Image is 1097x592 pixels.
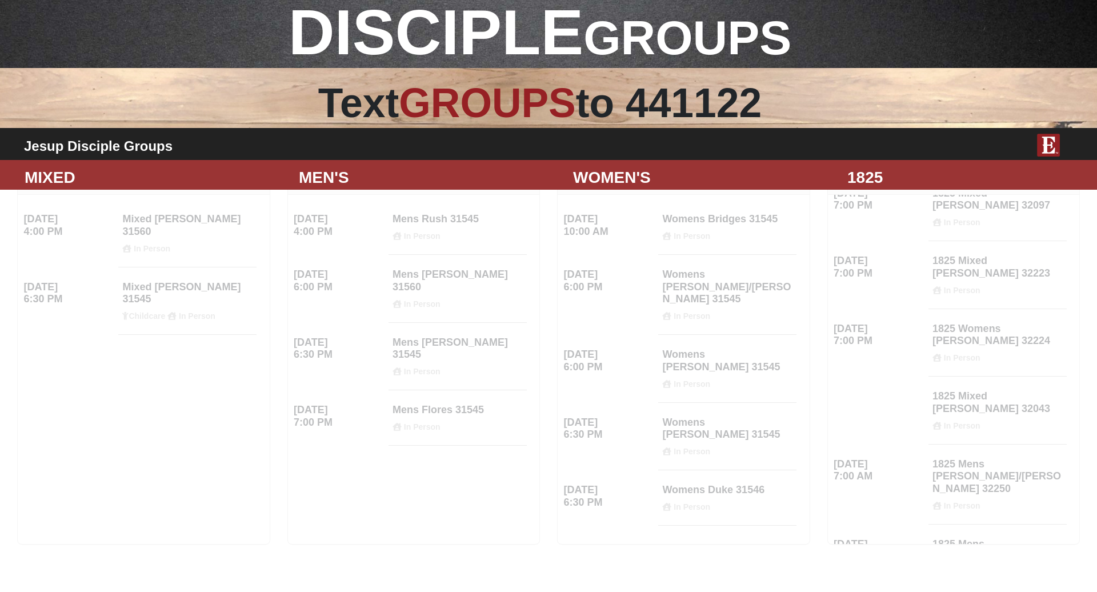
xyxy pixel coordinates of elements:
strong: In Person [404,367,441,376]
h4: 1825 Womens [PERSON_NAME] 32224 [932,323,1063,363]
h4: Womens Duke 31546 [662,484,792,512]
h4: Mens Flores 31545 [393,404,523,432]
h4: Mixed [PERSON_NAME] 31545 [122,281,253,321]
h4: Womens [PERSON_NAME]/[PERSON_NAME] 31545 [662,269,792,321]
h4: 1825 Mixed [PERSON_NAME] 32043 [932,390,1063,430]
h4: [DATE] 7:00 PM [294,404,385,429]
strong: In Person [674,447,710,456]
div: WOMEN'S [564,166,839,190]
strong: In Person [404,299,441,309]
h4: Womens [PERSON_NAME] 31545 [662,349,792,389]
h4: [DATE] 7:00 AM [834,458,924,483]
h4: [DATE] 6:30 PM [24,281,115,306]
b: Jesup Disciple Groups [24,138,173,154]
img: E-icon-fireweed-White-TM.png [1037,134,1060,157]
strong: In Person [944,286,980,295]
strong: In Person [179,311,215,321]
strong: Childcare [129,311,165,321]
h4: 1825 Mens [PERSON_NAME]/[PERSON_NAME] 32250 [932,458,1063,511]
h4: [DATE] 6:30 PM [294,337,385,361]
h4: [DATE] 6:30 PM [564,417,655,441]
span: GROUPS [583,11,791,65]
strong: In Person [944,353,980,362]
h4: [DATE] 6:30 PM [564,484,655,509]
strong: In Person [944,501,980,510]
div: MIXED [16,166,290,190]
strong: In Person [674,379,710,389]
h4: Mens [PERSON_NAME] 31545 [393,337,523,377]
strong: In Person [944,421,980,430]
strong: In Person [674,502,710,511]
h4: [DATE] 7:00 AM [834,538,924,563]
strong: In Person [404,422,441,431]
strong: In Person [674,311,710,321]
h4: [DATE] 6:00 PM [564,349,655,373]
h4: [DATE] 7:00 PM [834,323,924,347]
h4: Womens [PERSON_NAME] 31545 [662,417,792,457]
div: MEN'S [290,166,564,190]
span: GROUPS [399,80,575,126]
h4: Mens [PERSON_NAME] 31560 [393,269,523,309]
h4: 1825 Mens [PERSON_NAME]/[PERSON_NAME] 32250 [932,538,1063,591]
